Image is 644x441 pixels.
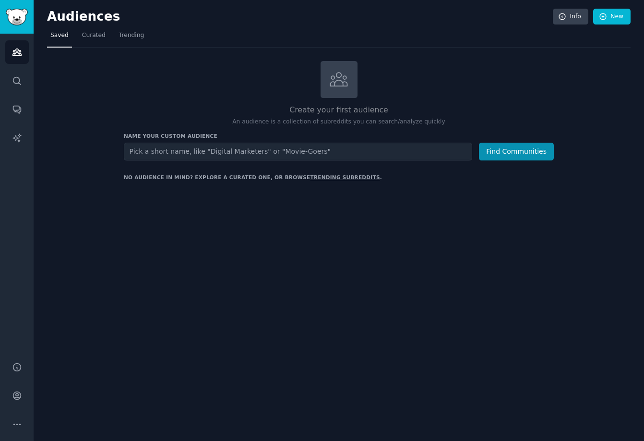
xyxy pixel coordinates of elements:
h2: Create your first audience [124,104,554,116]
a: trending subreddits [310,174,380,180]
a: Trending [116,28,147,48]
a: Saved [47,28,72,48]
a: Curated [79,28,109,48]
span: Trending [119,31,144,40]
span: Curated [82,31,106,40]
input: Pick a short name, like "Digital Marketers" or "Movie-Goers" [124,143,472,160]
p: An audience is a collection of subreddits you can search/analyze quickly [124,118,554,126]
h2: Audiences [47,9,553,24]
a: New [593,9,631,25]
span: Saved [50,31,69,40]
img: GummySearch logo [6,9,28,25]
button: Find Communities [479,143,554,160]
a: Info [553,9,588,25]
div: No audience in mind? Explore a curated one, or browse . [124,174,382,181]
h3: Name your custom audience [124,133,554,139]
